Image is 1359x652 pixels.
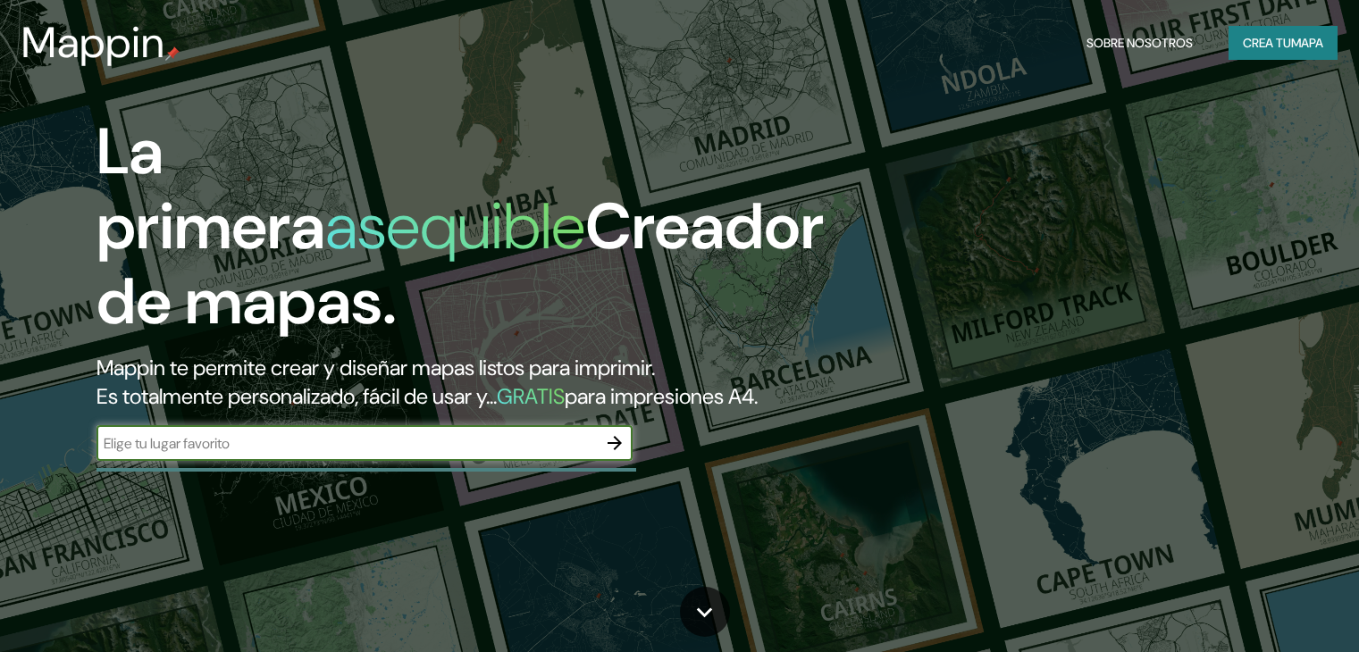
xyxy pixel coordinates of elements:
[165,46,180,61] img: pin de mapeo
[96,110,325,268] font: La primera
[1079,26,1200,60] button: Sobre nosotros
[96,354,655,381] font: Mappin te permite crear y diseñar mapas listos para imprimir.
[1291,35,1323,51] font: mapa
[96,433,597,454] input: Elige tu lugar favorito
[96,382,497,410] font: Es totalmente personalizado, fácil de usar y...
[1229,26,1338,60] button: Crea tumapa
[325,185,585,268] font: asequible
[1086,35,1193,51] font: Sobre nosotros
[497,382,565,410] font: GRATIS
[565,382,758,410] font: para impresiones A4.
[1243,35,1291,51] font: Crea tu
[21,14,165,71] font: Mappin
[96,185,824,343] font: Creador de mapas.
